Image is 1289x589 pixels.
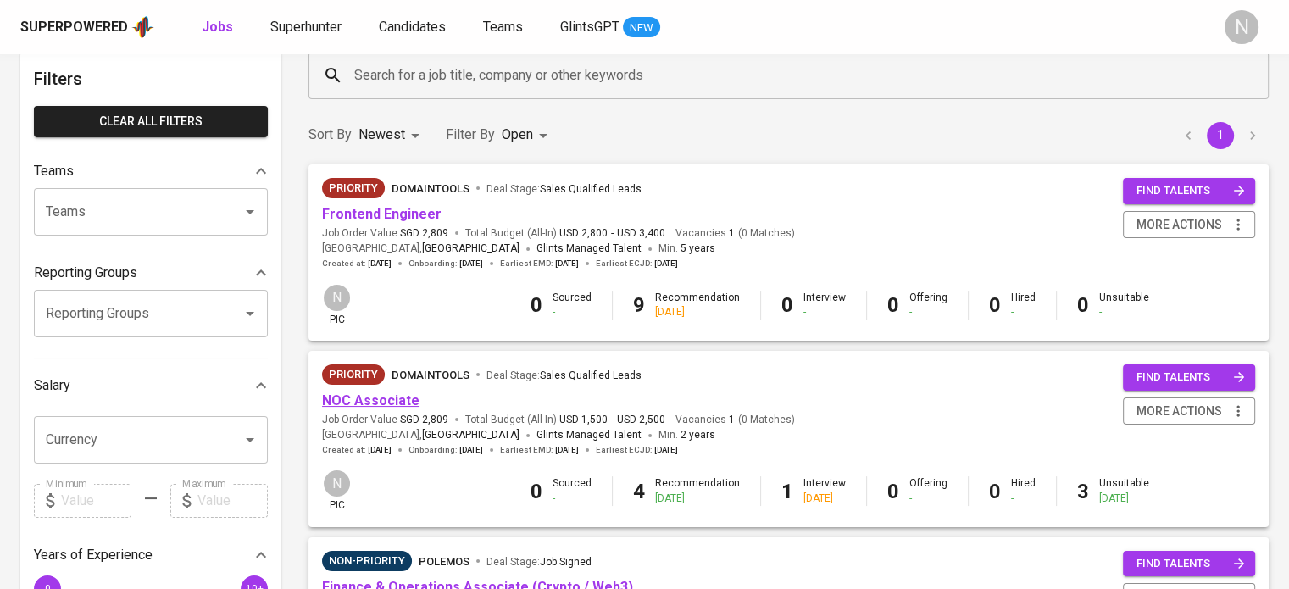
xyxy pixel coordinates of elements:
[536,429,642,441] span: Glints Managed Talent
[34,161,74,181] p: Teams
[726,413,735,427] span: 1
[322,366,385,383] span: Priority
[1011,291,1036,320] div: Hired
[400,413,448,427] span: SGD 2,809
[322,427,519,444] span: [GEOGRAPHIC_DATA] ,
[238,428,262,452] button: Open
[675,413,795,427] span: Vacancies ( 0 Matches )
[322,283,352,313] div: N
[322,444,392,456] span: Created at :
[633,480,645,503] b: 4
[422,427,519,444] span: [GEOGRAPHIC_DATA]
[322,551,412,571] div: Sufficient Talents in Pipeline
[34,154,268,188] div: Teams
[202,17,236,38] a: Jobs
[20,18,128,37] div: Superpowered
[531,293,542,317] b: 0
[1136,181,1245,201] span: find talents
[459,444,483,456] span: [DATE]
[459,258,483,269] span: [DATE]
[1136,554,1245,574] span: find talents
[596,444,678,456] span: Earliest ECJD :
[675,226,795,241] span: Vacancies ( 0 Matches )
[909,291,947,320] div: Offering
[34,545,153,565] p: Years of Experience
[553,305,592,320] div: -
[486,370,642,381] span: Deal Stage :
[555,258,579,269] span: [DATE]
[483,19,523,35] span: Teams
[61,484,131,518] input: Value
[392,369,469,381] span: DomainTools
[322,241,519,258] span: [GEOGRAPHIC_DATA] ,
[34,256,268,290] div: Reporting Groups
[322,413,448,427] span: Job Order Value
[1123,178,1255,204] button: find talents
[633,293,645,317] b: 9
[34,106,268,137] button: Clear All filters
[322,392,419,408] a: NOC Associate
[1099,305,1149,320] div: -
[989,293,1001,317] b: 0
[781,480,793,503] b: 1
[658,429,715,441] span: Min.
[322,226,448,241] span: Job Order Value
[540,556,592,568] span: Job Signed
[654,444,678,456] span: [DATE]
[909,476,947,505] div: Offering
[379,17,449,38] a: Candidates
[502,119,553,151] div: Open
[540,370,642,381] span: Sales Qualified Leads
[1136,214,1222,236] span: more actions
[465,413,665,427] span: Total Budget (All-In)
[486,183,642,195] span: Deal Stage :
[1225,10,1258,44] div: N
[803,305,846,320] div: -
[197,484,268,518] input: Value
[500,444,579,456] span: Earliest EMD :
[322,283,352,327] div: pic
[1136,401,1222,422] span: more actions
[803,492,846,506] div: [DATE]
[803,476,846,505] div: Interview
[781,293,793,317] b: 0
[34,65,268,92] h6: Filters
[270,19,342,35] span: Superhunter
[909,492,947,506] div: -
[617,413,665,427] span: USD 2,500
[483,17,526,38] a: Teams
[238,302,262,325] button: Open
[887,293,899,317] b: 0
[655,305,740,320] div: [DATE]
[655,291,740,320] div: Recommendation
[1011,492,1036,506] div: -
[611,413,614,427] span: -
[486,556,592,568] span: Deal Stage :
[34,375,70,396] p: Salary
[803,291,846,320] div: Interview
[1011,476,1036,505] div: Hired
[1077,293,1089,317] b: 0
[560,19,619,35] span: GlintsGPT
[465,226,665,241] span: Total Budget (All-In)
[1207,122,1234,149] button: page 1
[500,258,579,269] span: Earliest EMD :
[368,444,392,456] span: [DATE]
[422,241,519,258] span: [GEOGRAPHIC_DATA]
[202,19,233,35] b: Jobs
[322,258,392,269] span: Created at :
[681,242,715,254] span: 5 years
[419,555,469,568] span: Polemos
[322,364,385,385] div: New Job received from Demand Team, Client Priority
[131,14,154,40] img: app logo
[368,258,392,269] span: [DATE]
[502,126,533,142] span: Open
[1099,291,1149,320] div: Unsuitable
[392,182,469,195] span: DomainTools
[238,200,262,224] button: Open
[1099,476,1149,505] div: Unsuitable
[408,258,483,269] span: Onboarding :
[322,206,442,222] a: Frontend Engineer
[887,480,899,503] b: 0
[47,111,254,132] span: Clear All filters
